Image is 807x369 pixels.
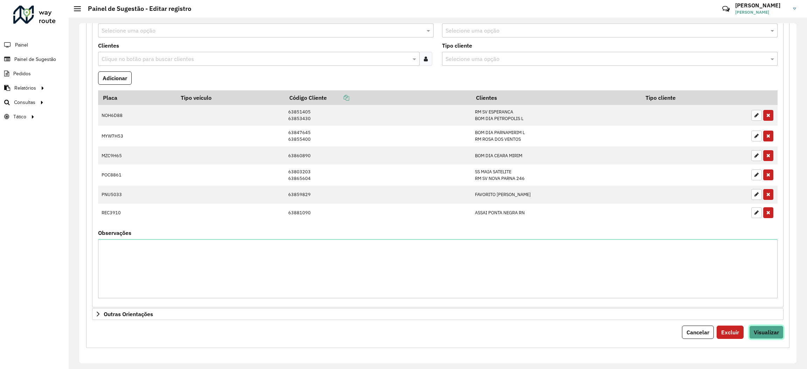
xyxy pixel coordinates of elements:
td: BOM DIA PARNAMIRIM L RM ROSA DOS VENTOS [471,126,641,146]
th: Clientes [471,90,641,105]
td: ASSAI PONTA NEGRA RN [471,204,641,222]
button: Adicionar [98,71,132,85]
td: SS MAIA SATELITE RM SV NOVA PARNA 246 [471,165,641,185]
span: Painel [15,41,28,49]
td: 63851405 63853430 [284,105,471,126]
div: Pre-Roteirização AS / Orientações [92,12,784,308]
td: 63803203 63865604 [284,165,471,185]
button: Visualizar [749,326,784,339]
span: Pedidos [13,70,31,77]
label: Clientes [98,41,119,50]
span: Painel de Sugestão [14,56,56,63]
a: Contato Rápido [718,1,733,16]
h2: Painel de Sugestão - Editar registro [81,5,191,13]
th: Placa [98,90,176,105]
span: Visualizar [754,329,779,336]
td: REC3910 [98,204,176,222]
td: 63860890 [284,146,471,165]
label: Tipo cliente [442,41,472,50]
th: Código Cliente [284,90,471,105]
td: MYW7H53 [98,126,176,146]
button: Excluir [717,326,744,339]
a: Outras Orientações [92,308,784,320]
td: PNU5033 [98,186,176,204]
td: POC8861 [98,165,176,185]
span: Outras Orientações [104,311,153,317]
td: BOM DIA CEARA MIRIM [471,146,641,165]
label: Observações [98,229,131,237]
span: [PERSON_NAME] [735,9,788,15]
td: FAVORITO [PERSON_NAME] [471,186,641,204]
span: Cancelar [687,329,709,336]
td: NOH6D88 [98,105,176,126]
span: Consultas [14,99,35,106]
a: Copiar [327,94,349,101]
h3: [PERSON_NAME] [735,2,788,9]
th: Tipo veículo [176,90,284,105]
span: Excluir [721,329,739,336]
span: Tático [13,113,26,120]
td: 63847645 63855400 [284,126,471,146]
td: MZC9H65 [98,146,176,165]
button: Cancelar [682,326,714,339]
td: RM SV ESPERANCA BOM DIA PETROPOLIS L [471,105,641,126]
span: Relatórios [14,84,36,92]
td: 63859829 [284,186,471,204]
td: 63881090 [284,204,471,222]
th: Tipo cliente [641,90,748,105]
